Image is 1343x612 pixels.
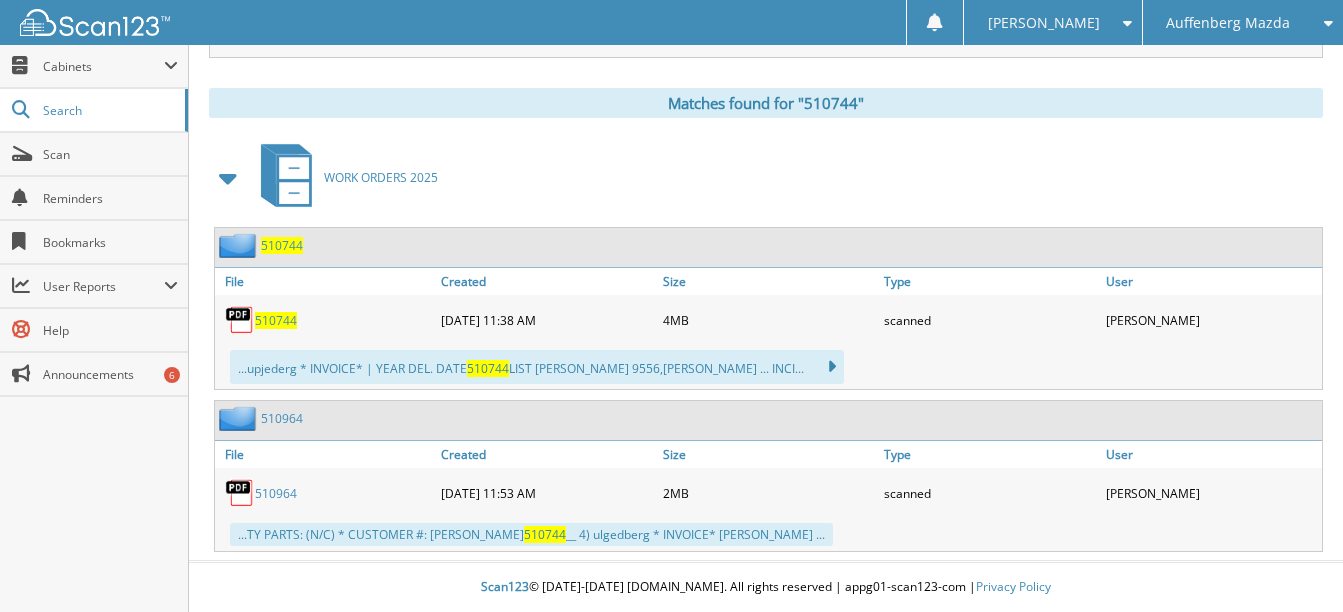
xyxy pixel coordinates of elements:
[261,410,303,427] a: 510964
[43,322,178,339] span: Help
[249,138,438,217] a: WORK ORDERS 2025
[1101,473,1322,513] div: [PERSON_NAME]
[43,146,178,163] span: Scan
[261,237,303,254] a: 510744
[658,441,879,468] a: Size
[225,478,255,508] img: PDF.png
[436,473,657,513] div: [DATE] 11:53 AM
[1166,17,1290,29] span: Auffenberg Mazda
[879,268,1100,295] a: Type
[658,473,879,513] div: 2MB
[436,268,657,295] a: Created
[219,233,261,258] img: folder2.png
[43,234,178,251] span: Bookmarks
[467,360,509,377] span: 510744
[879,473,1100,513] div: scanned
[976,578,1051,595] a: Privacy Policy
[1101,300,1322,340] div: [PERSON_NAME]
[1101,268,1322,295] a: User
[164,367,180,383] div: 6
[43,102,175,119] span: Search
[255,312,297,329] a: 510744
[219,406,261,431] img: folder2.png
[189,563,1343,612] div: © [DATE]-[DATE] [DOMAIN_NAME]. All rights reserved | appg01-scan123-com |
[324,169,438,186] span: WORK ORDERS 2025
[215,441,436,468] a: File
[658,268,879,295] a: Size
[1101,441,1322,468] a: User
[230,523,833,546] div: ...TY PARTS: (N/C) * CUSTOMER #: [PERSON_NAME] __ 4) ulgedberg * INVOICE* [PERSON_NAME] ...
[230,350,844,384] div: ...upjederg * INVOICE* | YEAR DEL. DATE LIST [PERSON_NAME] 9556,[PERSON_NAME] ... INCI...
[20,9,170,36] img: scan123-logo-white.svg
[524,526,566,543] span: 510744
[215,268,436,295] a: File
[209,88,1323,118] div: Matches found for "510744"
[43,58,164,75] span: Cabinets
[481,578,529,595] span: Scan123
[255,485,297,502] a: 510964
[43,190,178,207] span: Reminders
[225,305,255,335] img: PDF.png
[43,366,178,383] span: Announcements
[879,300,1100,340] div: scanned
[43,278,164,295] span: User Reports
[658,300,879,340] div: 4MB
[436,441,657,468] a: Created
[1243,516,1343,612] iframe: Chat Widget
[988,17,1100,29] span: [PERSON_NAME]
[879,441,1100,468] a: Type
[436,300,657,340] div: [DATE] 11:38 AM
